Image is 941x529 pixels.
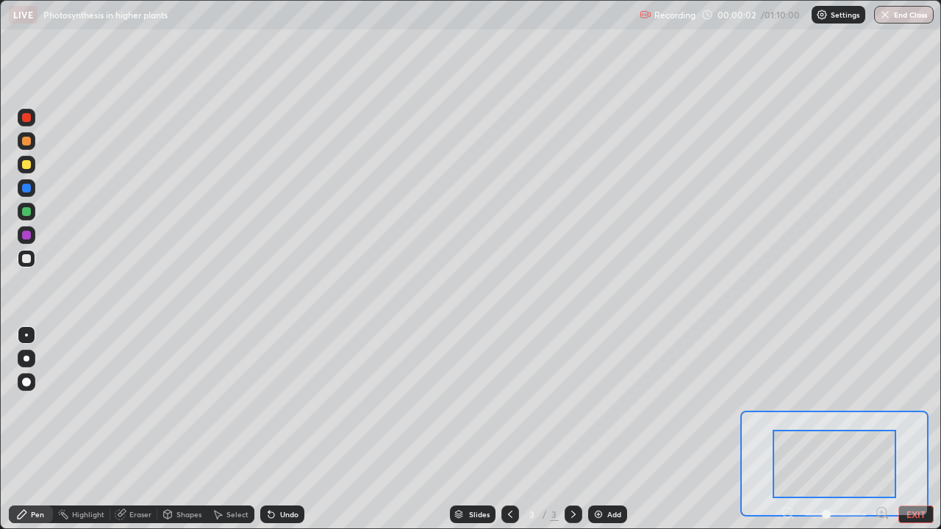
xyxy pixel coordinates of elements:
[226,511,248,518] div: Select
[816,9,828,21] img: class-settings-icons
[129,511,151,518] div: Eraser
[525,510,540,519] div: 3
[280,511,298,518] div: Undo
[13,9,33,21] p: LIVE
[654,10,695,21] p: Recording
[31,511,44,518] div: Pen
[550,508,559,521] div: 3
[43,9,168,21] p: Photosynthesis in higher plants
[874,6,934,24] button: End Class
[72,511,104,518] div: Highlight
[176,511,201,518] div: Shapes
[898,505,934,523] button: EXIT
[469,511,490,518] div: Slides
[593,508,604,520] img: add-slide-button
[543,510,547,519] div: /
[879,9,891,21] img: end-class-cross
[607,511,621,518] div: Add
[640,9,651,21] img: recording.375f2c34.svg
[831,11,859,18] p: Settings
